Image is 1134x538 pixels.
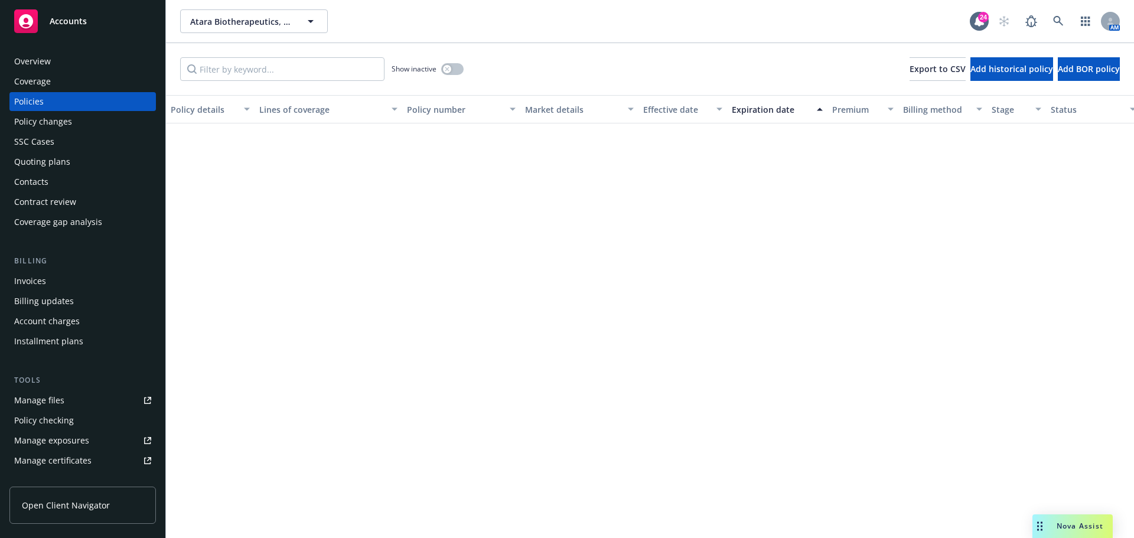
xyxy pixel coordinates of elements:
button: Expiration date [727,95,827,123]
div: Lines of coverage [259,103,384,116]
span: Open Client Navigator [22,499,110,511]
div: SSC Cases [14,132,54,151]
span: Nova Assist [1057,521,1103,531]
button: Atara Biotherapeutics, Inc. [180,9,328,33]
a: Invoices [9,272,156,291]
div: Policy number [407,103,503,116]
button: Add historical policy [970,57,1053,81]
div: Overview [14,52,51,71]
span: Add historical policy [970,63,1053,74]
a: Manage claims [9,471,156,490]
div: Billing method [903,103,969,116]
button: Lines of coverage [255,95,402,123]
div: Installment plans [14,332,83,351]
a: Policy checking [9,411,156,430]
div: Market details [525,103,621,116]
button: Nova Assist [1032,514,1113,538]
a: Contract review [9,193,156,211]
a: Policies [9,92,156,111]
div: Manage exposures [14,431,89,450]
button: Premium [827,95,898,123]
div: Tools [9,374,156,386]
div: Contacts [14,172,48,191]
span: Show inactive [392,64,436,74]
a: Quoting plans [9,152,156,171]
span: Export to CSV [910,63,966,74]
div: Account charges [14,312,80,331]
button: Market details [520,95,638,123]
a: Contacts [9,172,156,191]
div: Billing updates [14,292,74,311]
button: Export to CSV [910,57,966,81]
div: Drag to move [1032,514,1047,538]
a: Coverage gap analysis [9,213,156,231]
a: Manage exposures [9,431,156,450]
div: Status [1051,103,1123,116]
span: Add BOR policy [1058,63,1120,74]
a: Manage files [9,391,156,410]
input: Filter by keyword... [180,57,384,81]
button: Policy number [402,95,520,123]
a: Installment plans [9,332,156,351]
div: Manage files [14,391,64,410]
span: Accounts [50,17,87,26]
div: 24 [978,12,989,22]
span: Atara Biotherapeutics, Inc. [190,15,292,28]
a: Report a Bug [1019,9,1043,33]
a: Policy changes [9,112,156,131]
a: Accounts [9,5,156,38]
div: Coverage [14,72,51,91]
a: Overview [9,52,156,71]
button: Billing method [898,95,987,123]
div: Quoting plans [14,152,70,171]
div: Expiration date [732,103,810,116]
a: Switch app [1074,9,1097,33]
button: Effective date [638,95,727,123]
div: Invoices [14,272,46,291]
button: Stage [987,95,1046,123]
div: Stage [992,103,1028,116]
a: Account charges [9,312,156,331]
a: Manage certificates [9,451,156,470]
a: Coverage [9,72,156,91]
a: Search [1047,9,1070,33]
a: SSC Cases [9,132,156,151]
div: Policies [14,92,44,111]
div: Effective date [643,103,709,116]
div: Manage certificates [14,451,92,470]
button: Policy details [166,95,255,123]
div: Policy changes [14,112,72,131]
div: Manage claims [14,471,74,490]
a: Start snowing [992,9,1016,33]
a: Billing updates [9,292,156,311]
div: Contract review [14,193,76,211]
button: Add BOR policy [1058,57,1120,81]
div: Coverage gap analysis [14,213,102,231]
div: Policy details [171,103,237,116]
div: Policy checking [14,411,74,430]
div: Premium [832,103,881,116]
div: Billing [9,255,156,267]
